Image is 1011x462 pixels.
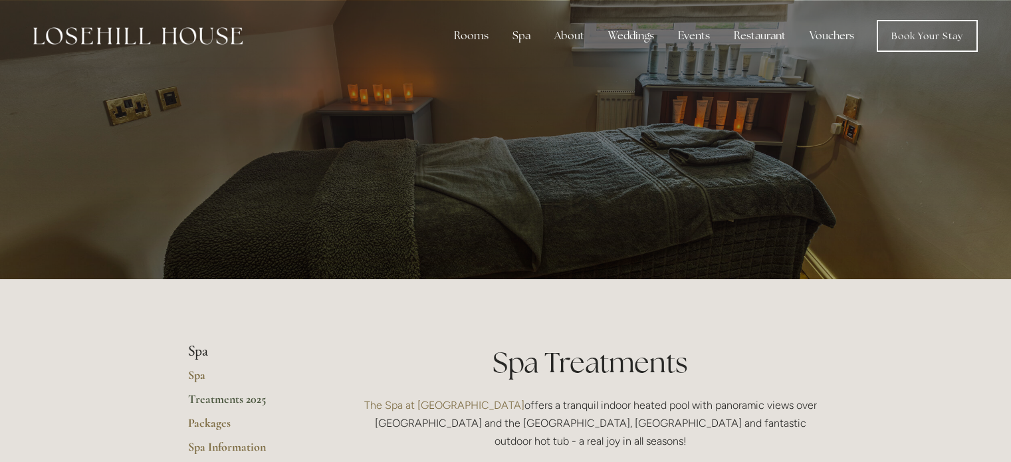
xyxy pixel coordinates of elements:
a: Vouchers [799,23,865,49]
div: Spa [502,23,541,49]
div: Weddings [598,23,665,49]
a: The Spa at [GEOGRAPHIC_DATA] [364,399,524,411]
a: Packages [188,415,315,439]
a: Book Your Stay [877,20,978,52]
h1: Spa Treatments [358,343,824,382]
div: Restaurant [723,23,796,49]
div: Rooms [443,23,499,49]
p: offers a tranquil indoor heated pool with panoramic views over [GEOGRAPHIC_DATA] and the [GEOGRAP... [358,396,824,451]
li: Spa [188,343,315,360]
div: Events [667,23,721,49]
a: Spa [188,368,315,392]
a: Treatments 2025 [188,392,315,415]
img: Losehill House [33,27,243,45]
div: About [544,23,595,49]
